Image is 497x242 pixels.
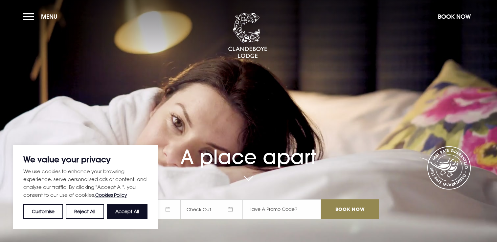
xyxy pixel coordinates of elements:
[228,13,267,59] img: Clandeboye Lodge
[243,199,321,219] input: Have A Promo Code?
[13,145,158,229] div: We value your privacy
[23,10,61,24] button: Menu
[23,167,147,199] p: We use cookies to enhance your browsing experience, serve personalised ads or content, and analys...
[66,204,104,219] button: Reject All
[23,204,63,219] button: Customise
[95,192,127,198] a: Cookies Policy
[180,199,243,219] span: Check Out
[118,131,379,169] h1: A place apart
[435,10,474,24] button: Book Now
[41,13,57,20] span: Menu
[23,155,147,163] p: We value your privacy
[321,199,379,219] input: Book Now
[107,204,147,219] button: Accept All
